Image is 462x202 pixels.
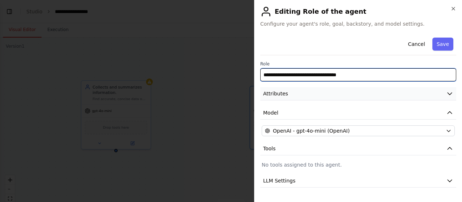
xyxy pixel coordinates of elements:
[260,61,456,67] label: Role
[260,106,456,120] button: Model
[260,87,456,100] button: Attributes
[260,174,456,188] button: LLM Settings
[263,177,296,184] span: LLM Settings
[262,161,455,168] p: No tools assigned to this agent.
[260,20,456,27] span: Configure your agent's role, goal, backstory, and model settings.
[262,125,455,136] button: OpenAI - gpt-4o-mini (OpenAI)
[404,38,429,51] button: Cancel
[260,6,456,17] h2: Editing Role of the agent
[263,145,276,152] span: Tools
[432,38,453,51] button: Save
[263,109,278,116] span: Model
[260,142,456,155] button: Tools
[273,127,350,134] span: OpenAI - gpt-4o-mini (OpenAI)
[263,90,288,97] span: Attributes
